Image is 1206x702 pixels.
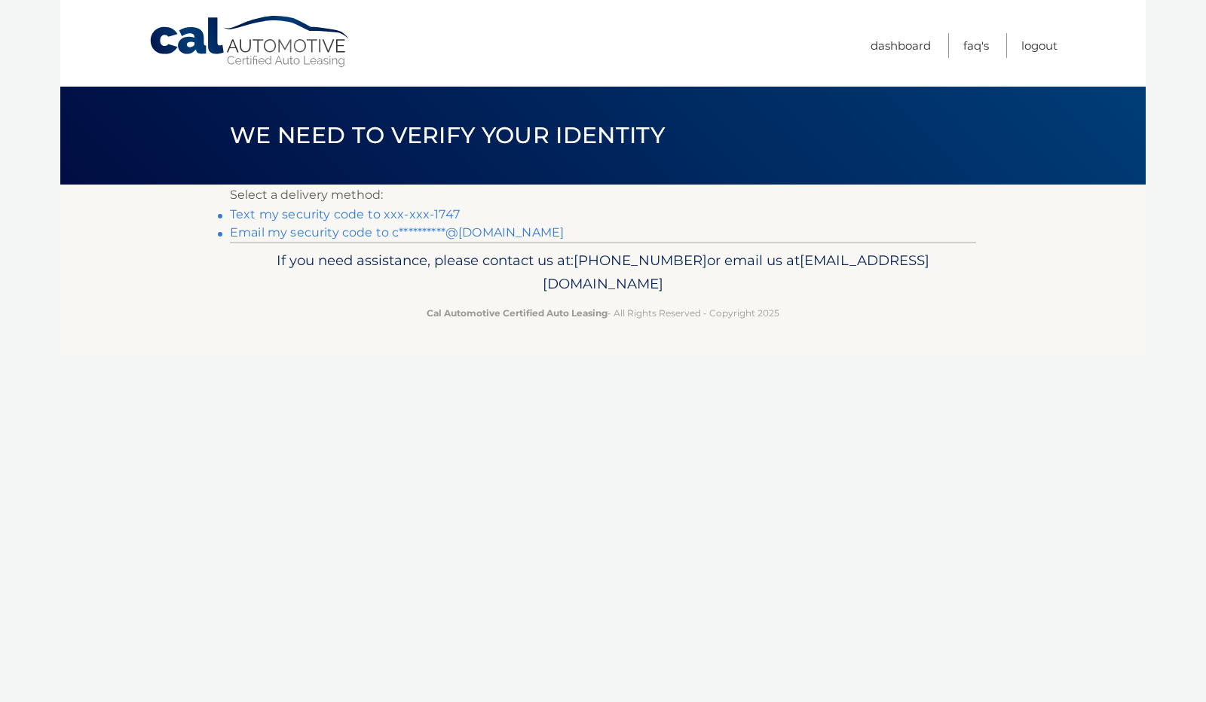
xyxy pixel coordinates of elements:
[230,207,460,221] a: Text my security code to xxx-xxx-1747
[240,305,966,321] p: - All Rights Reserved - Copyright 2025
[240,249,966,297] p: If you need assistance, please contact us at: or email us at
[574,252,707,269] span: [PHONE_NUMBER]
[230,121,665,149] span: We need to verify your identity
[1021,33,1058,58] a: Logout
[148,15,352,69] a: Cal Automotive
[230,225,564,240] a: Email my security code to c**********@[DOMAIN_NAME]
[427,307,608,319] strong: Cal Automotive Certified Auto Leasing
[963,33,989,58] a: FAQ's
[230,185,976,206] p: Select a delivery method:
[871,33,931,58] a: Dashboard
